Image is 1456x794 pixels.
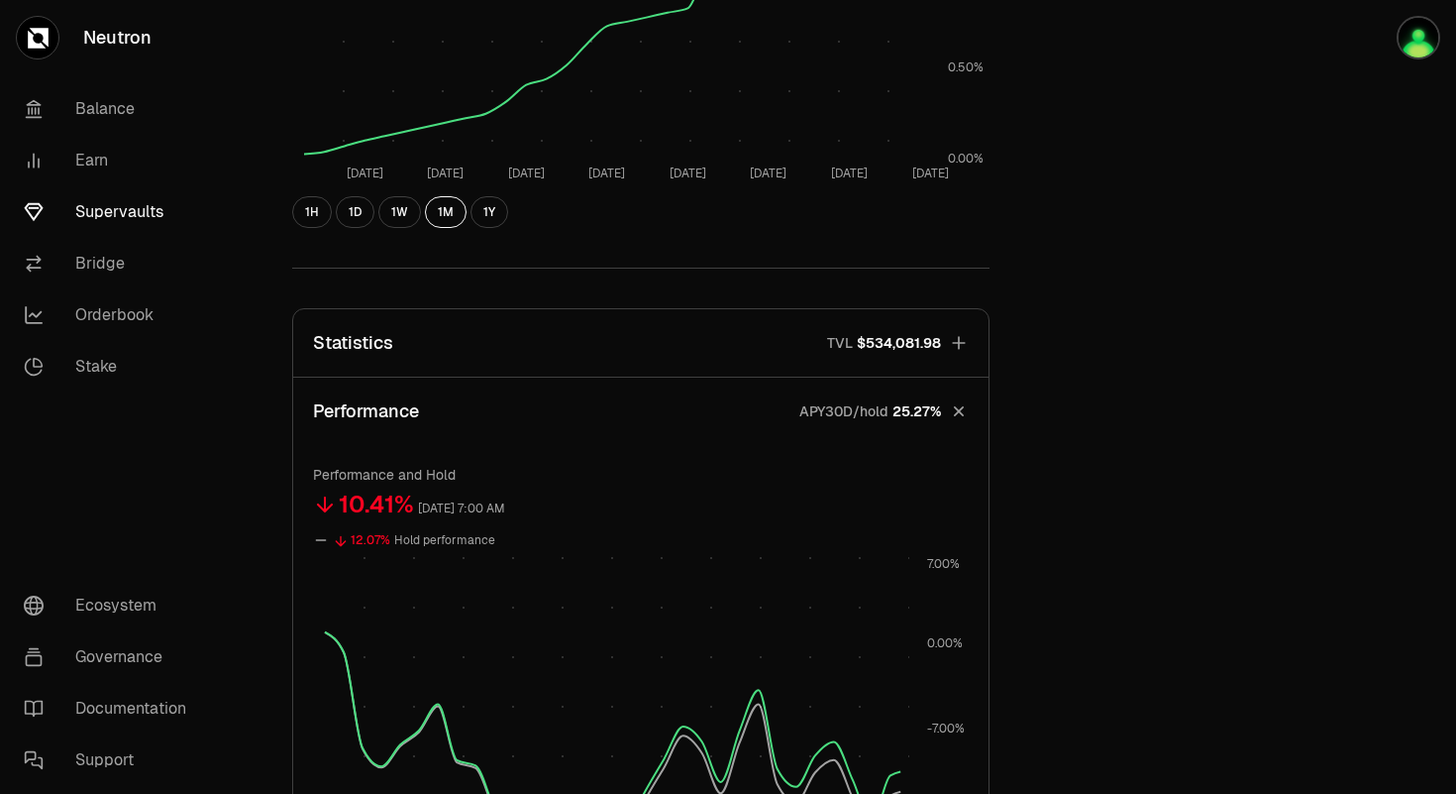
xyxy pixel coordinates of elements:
[892,401,941,421] span: 25.27%
[336,196,374,228] button: 1D
[313,397,419,425] p: Performance
[347,166,383,181] tspan: [DATE]
[750,166,786,181] tspan: [DATE]
[8,631,214,683] a: Governance
[313,329,393,357] p: Statistics
[8,580,214,631] a: Ecosystem
[8,289,214,341] a: Orderbook
[293,378,988,445] button: PerformanceAPY30D/hold25.27%
[1397,16,1440,59] img: tester
[313,465,969,485] p: Performance and Hold
[948,151,984,167] tspan: 0.00%
[912,166,949,181] tspan: [DATE]
[588,166,625,181] tspan: [DATE]
[948,59,984,75] tspan: 0.50%
[8,186,214,238] a: Supervaults
[508,166,545,181] tspan: [DATE]
[831,166,868,181] tspan: [DATE]
[8,683,214,735] a: Documentation
[378,196,421,228] button: 1W
[8,83,214,135] a: Balance
[394,529,495,552] div: Hold performance
[8,238,214,289] a: Bridge
[351,529,390,552] div: 12.07%
[8,135,214,186] a: Earn
[927,721,965,737] tspan: -7.00%
[293,309,988,377] button: StatisticsTVL$534,081.98
[339,489,414,520] div: 10.41%
[427,166,464,181] tspan: [DATE]
[799,401,888,421] p: APY30D/hold
[857,333,941,353] span: $534,081.98
[927,556,960,572] tspan: 7.00%
[8,735,214,786] a: Support
[927,635,963,651] tspan: 0.00%
[292,196,332,228] button: 1H
[8,341,214,393] a: Stake
[425,196,467,228] button: 1M
[827,333,853,353] p: TVL
[418,498,505,520] div: [DATE] 7:00 AM
[670,166,706,181] tspan: [DATE]
[470,196,508,228] button: 1Y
